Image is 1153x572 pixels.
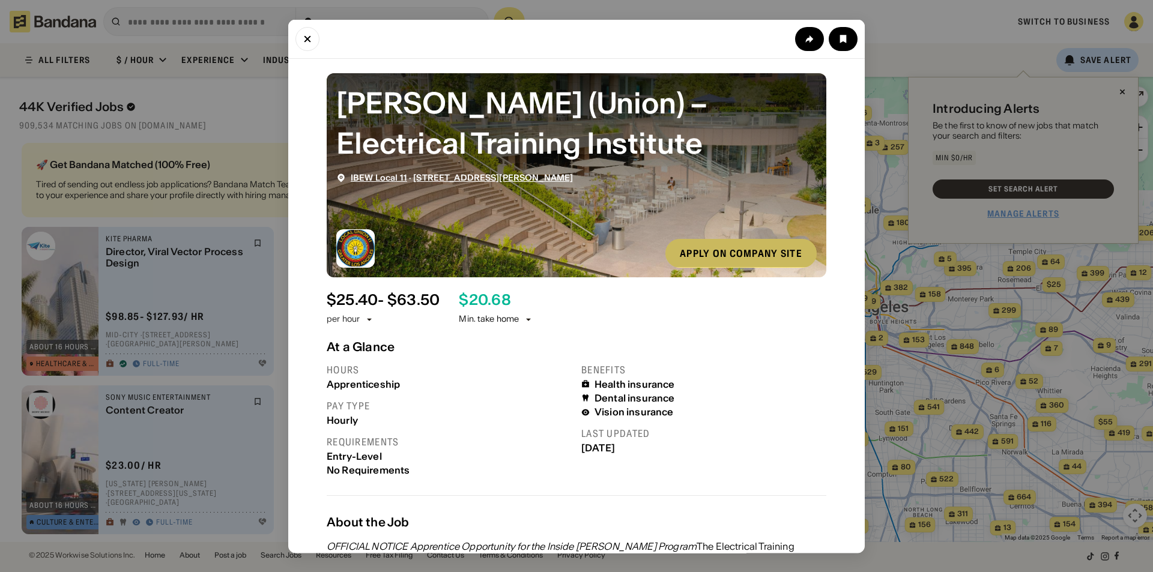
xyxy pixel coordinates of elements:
[327,450,572,462] div: Entry-Level
[459,313,533,325] div: Min. take home
[327,378,572,390] div: Apprenticeship
[295,26,319,50] button: Close
[327,515,826,529] div: About the Job
[327,399,572,412] div: Pay type
[327,313,360,325] div: per hour
[351,172,407,182] span: IBEW Local 11
[459,291,510,309] div: $ 20.68
[327,414,572,426] div: Hourly
[595,392,675,403] div: Dental insurance
[595,378,675,390] div: Health insurance
[327,291,440,309] div: $ 25.40 - $63.50
[680,248,802,257] div: Apply on company site
[327,363,572,376] div: Hours
[336,229,375,267] img: IBEW Local 11 logo
[327,464,572,475] div: No Requirements
[327,339,826,354] div: At a Glance
[336,82,817,163] div: Wireman (Union) – Electrical Training Institute
[581,442,826,454] div: [DATE]
[327,540,408,552] em: OFFICIAL NOTICE
[581,427,826,440] div: Last updated
[327,435,572,448] div: Requirements
[351,172,573,182] div: ·
[581,363,826,376] div: Benefits
[410,540,697,552] em: Apprentice Opportunity for the Inside [PERSON_NAME] Program
[595,406,674,418] div: Vision insurance
[413,172,573,182] span: [STREET_ADDRESS][PERSON_NAME]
